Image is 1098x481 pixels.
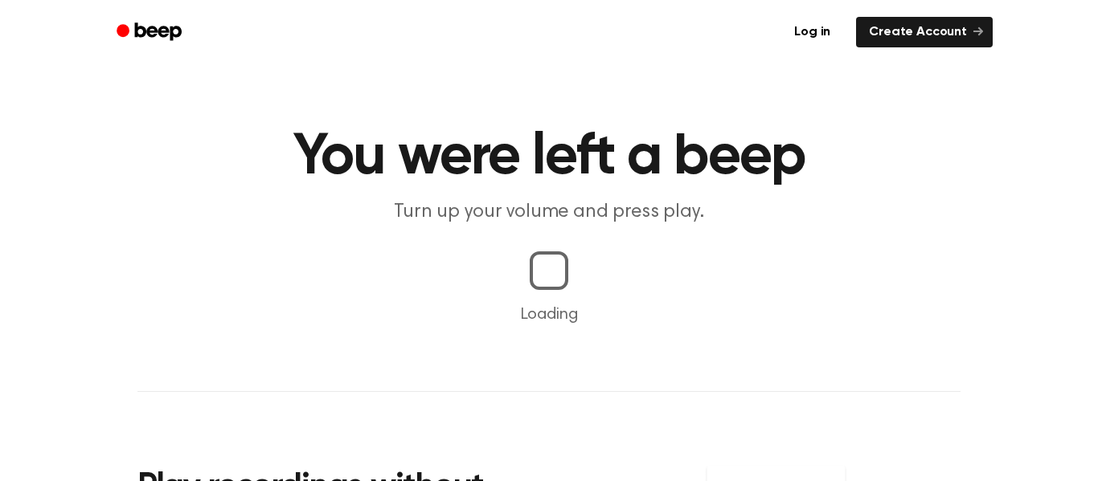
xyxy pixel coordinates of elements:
[856,17,993,47] a: Create Account
[137,128,961,186] h1: You were left a beep
[778,14,846,51] a: Log in
[19,303,1079,327] p: Loading
[240,199,858,226] p: Turn up your volume and press play.
[105,17,196,48] a: Beep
